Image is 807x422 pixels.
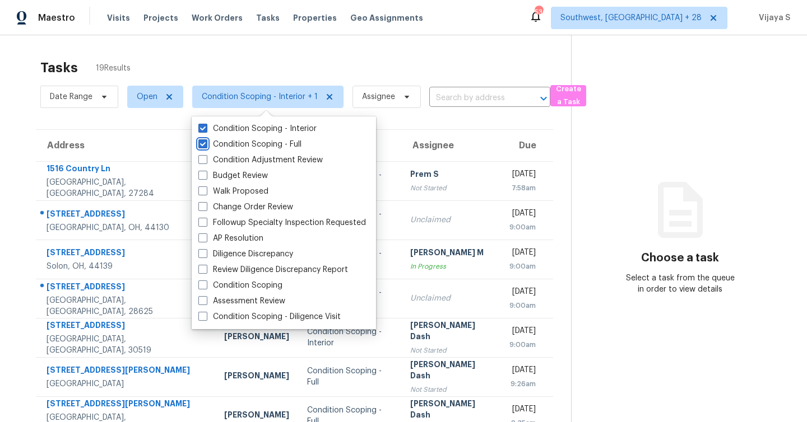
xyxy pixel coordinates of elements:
div: [DATE] [509,325,536,339]
h2: Tasks [40,62,78,73]
div: [DATE] [509,404,536,418]
div: Select a task from the queue in order to view details [626,273,735,295]
div: Not Started [410,384,491,395]
th: Due [500,130,553,161]
label: Change Order Review [198,201,293,213]
div: [PERSON_NAME] Dash [410,320,491,345]
span: Geo Assignments [350,12,423,24]
div: Not Started [410,182,491,194]
div: [STREET_ADDRESS] [47,320,206,334]
div: 530 [535,7,542,18]
div: 9:00am [509,222,536,233]
div: Not Started [410,345,491,356]
div: [STREET_ADDRESS] [47,247,206,261]
div: [GEOGRAPHIC_DATA] [47,378,206,390]
th: Assignee [401,130,500,161]
span: Assignee [362,91,395,102]
span: Work Orders [192,12,243,24]
div: [STREET_ADDRESS][PERSON_NAME] [47,398,206,412]
div: 9:26am [509,378,536,390]
span: Maestro [38,12,75,24]
div: 1516 Country Ln [47,163,206,177]
span: Open [137,91,157,102]
div: Condition Scoping - Interior [307,326,392,349]
div: 9:00am [509,339,536,350]
div: [DATE] [509,168,536,182]
span: Visits [107,12,130,24]
span: Date Range [50,91,92,102]
div: [GEOGRAPHIC_DATA], [GEOGRAPHIC_DATA], 27284 [47,177,206,199]
label: Diligence Discrepancy [198,248,293,260]
div: [DATE] [509,286,536,300]
div: [STREET_ADDRESS] [47,281,206,295]
label: Budget Review [198,170,268,181]
div: Solon, OH, 44139 [47,261,206,272]
div: [GEOGRAPHIC_DATA], [GEOGRAPHIC_DATA], 30519 [47,334,206,356]
div: [PERSON_NAME] Dash [410,359,491,384]
span: Tasks [256,14,280,22]
div: [PERSON_NAME] [224,331,289,345]
div: Unclaimed [410,214,491,226]
div: [DATE] [509,247,536,261]
span: Southwest, [GEOGRAPHIC_DATA] + 28 [560,12,702,24]
label: AP Resolution [198,233,263,244]
span: 19 Results [96,63,131,74]
label: Condition Scoping - Interior [198,123,317,134]
div: 9:00am [509,261,536,272]
div: [GEOGRAPHIC_DATA], OH, 44130 [47,222,206,233]
div: [PERSON_NAME] M [410,247,491,261]
div: In Progress [410,261,491,272]
span: Properties [293,12,337,24]
h3: Choose a task [641,252,719,264]
label: Review Diligence Discrepancy Report [198,264,348,275]
label: Condition Scoping - Diligence Visit [198,311,341,322]
div: [GEOGRAPHIC_DATA], [GEOGRAPHIC_DATA], 28625 [47,295,206,317]
span: Projects [143,12,178,24]
label: Condition Scoping - Full [198,139,302,150]
div: 7:58am [509,182,536,194]
div: [STREET_ADDRESS] [47,208,206,222]
span: Create a Task [556,83,581,109]
span: Condition Scoping - Interior + 1 [202,91,318,102]
div: [PERSON_NAME] [224,370,289,384]
input: Search by address [429,90,519,107]
button: Open [536,91,551,106]
div: [DATE] [509,208,536,222]
label: Walk Proposed [198,186,268,197]
span: Vijaya S [754,12,790,24]
th: Address [36,130,215,161]
div: 9:00am [509,300,536,311]
div: Prem S [410,168,491,182]
div: [STREET_ADDRESS][PERSON_NAME] [47,364,206,378]
label: Assessment Review [198,296,285,307]
div: Condition Scoping - Full [307,365,392,388]
div: Unclaimed [410,293,491,304]
label: Followup Specialty Inspection Requested [198,217,366,228]
div: [DATE] [509,364,536,378]
label: Condition Adjustment Review [198,154,323,166]
button: Create a Task [550,85,586,106]
label: Condition Scoping [198,280,282,291]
